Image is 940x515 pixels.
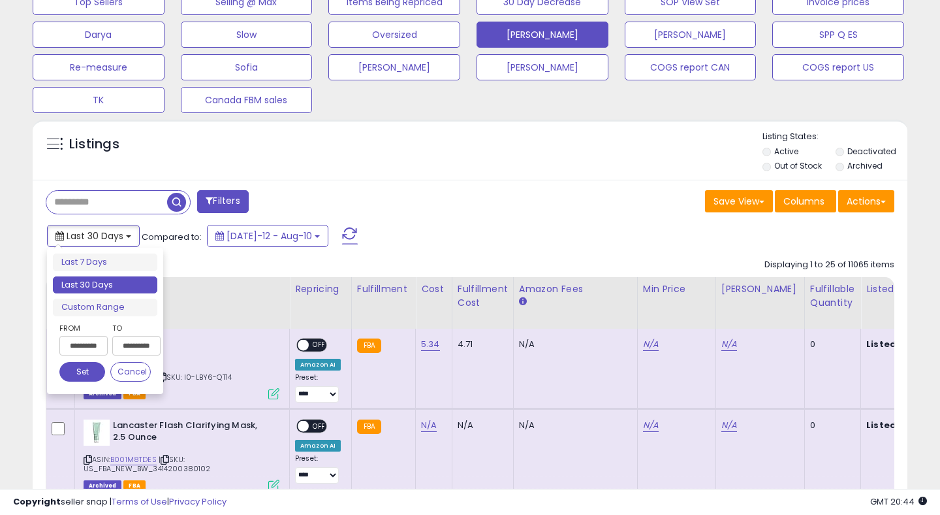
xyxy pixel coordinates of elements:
span: 2025-09-10 20:44 GMT [870,495,927,508]
div: ASIN: [84,420,279,490]
li: Last 30 Days [53,276,157,294]
button: [PERSON_NAME] [625,22,757,48]
div: 4.71 [458,339,503,350]
div: Preset: [295,454,341,484]
div: ASIN: [84,339,279,398]
button: COGS report US [772,54,904,80]
a: Terms of Use [112,495,167,508]
button: Filters [197,190,248,213]
a: N/A [643,419,659,432]
div: Min Price [643,282,710,296]
label: Out of Stock [774,160,822,171]
div: Title [80,282,284,296]
button: Sofia [181,54,313,80]
b: Listed Price: [866,419,926,431]
b: Listed Price: [866,338,926,350]
a: N/A [643,338,659,351]
span: | SKU: US_FBA_NEW_BW_3414200380102 [84,454,211,474]
button: Last 30 Days [47,225,140,247]
div: N/A [458,420,503,431]
div: Repricing [295,282,346,296]
label: To [112,322,151,335]
label: Archived [847,160,883,171]
small: FBA [357,339,381,353]
a: 5.34 [421,338,440,351]
div: N/A [519,420,627,431]
button: Re-measure [33,54,164,80]
img: 21fheAmCLeL._SL40_.jpg [84,420,110,446]
p: Listing States: [762,131,908,143]
span: Compared to: [142,231,202,243]
button: [PERSON_NAME] [477,22,608,48]
span: Listings that have been deleted from Seller Central [84,388,121,399]
label: Active [774,146,798,157]
span: Last 30 Days [67,229,123,242]
button: [PERSON_NAME] [477,54,608,80]
div: Preset: [295,373,341,403]
span: OFF [309,420,330,431]
b: Lancaster Flash Clarifying Mask, 2.5 Ounce [113,420,272,447]
li: Custom Range [53,299,157,316]
div: [PERSON_NAME] [721,282,799,296]
li: Last 7 Days [53,254,157,271]
button: Canada FBM sales [181,87,313,113]
button: Cancel [110,362,151,382]
strong: Copyright [13,495,61,508]
button: Slow [181,22,313,48]
small: FBA [357,420,381,434]
b: 1 [113,339,272,354]
h5: Listings [69,135,119,154]
button: COGS report CAN [625,54,757,80]
a: B001M8TDES [110,454,157,465]
a: N/A [721,419,737,432]
div: Cost [421,282,446,296]
button: Actions [838,190,894,212]
div: seller snap | | [13,496,227,508]
label: From [59,322,105,335]
div: 0 [810,339,851,350]
span: FBA [123,388,146,399]
div: N/A [519,339,627,350]
button: [DATE]-12 - Aug-10 [207,225,328,247]
div: Amazon Fees [519,282,632,296]
span: Columns [783,195,824,208]
button: Columns [775,190,836,212]
button: Darya [33,22,164,48]
button: Set [59,362,105,382]
a: N/A [721,338,737,351]
div: 0 [810,420,851,431]
button: SPP Q ES [772,22,904,48]
div: Fulfillable Quantity [810,282,855,310]
div: Displaying 1 to 25 of 11065 items [764,259,894,271]
button: TK [33,87,164,113]
span: OFF [309,340,330,351]
span: [DATE]-12 - Aug-10 [227,229,312,242]
div: Amazon AI [295,359,341,371]
div: Fulfillment Cost [458,282,508,310]
button: Save View [705,190,773,212]
a: Privacy Policy [169,495,227,508]
div: Fulfillment [357,282,410,296]
button: [PERSON_NAME] [328,54,460,80]
span: | SKU: I0-LBY6-QT14 [156,372,232,382]
div: Amazon AI [295,440,341,452]
a: N/A [421,419,437,432]
button: Oversized [328,22,460,48]
label: Deactivated [847,146,896,157]
small: Amazon Fees. [519,296,527,308]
